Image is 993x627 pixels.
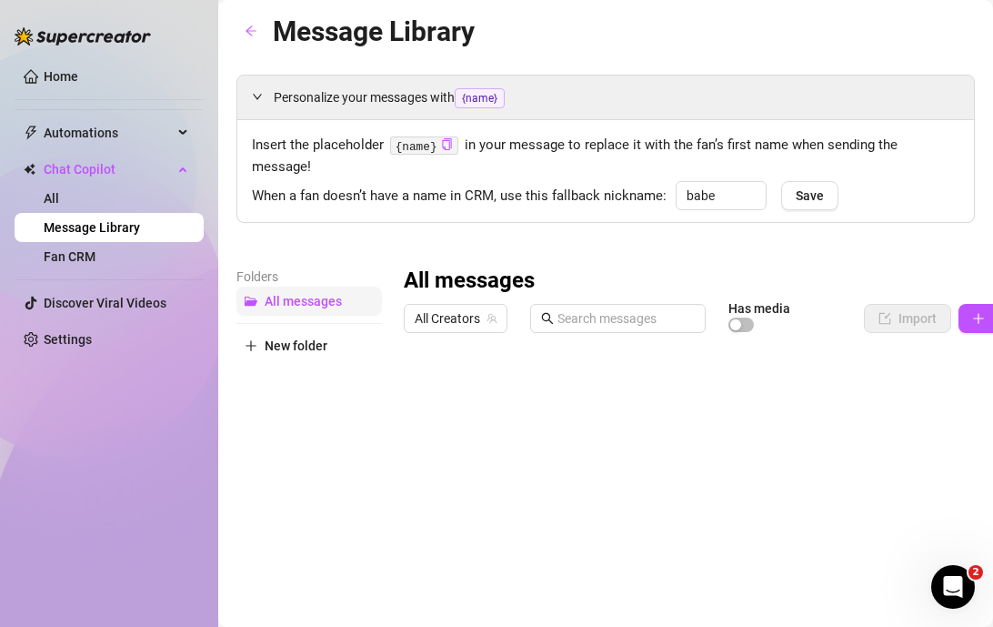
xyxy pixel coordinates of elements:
[728,303,790,314] article: Has media
[265,339,327,353] span: New folder
[455,88,505,108] span: {name}
[44,191,59,206] a: All
[245,25,257,37] span: arrow-left
[972,312,985,325] span: plus
[864,304,951,333] button: Import
[557,308,695,329] input: Search messages
[441,138,453,152] button: Click to Copy
[265,294,342,308] span: All messages
[415,305,496,332] span: All Creators
[24,126,38,140] span: thunderbolt
[236,331,382,360] button: New folder
[236,287,382,316] button: All messages
[404,267,535,296] h3: All messages
[237,76,974,119] div: Personalize your messages with{name}
[245,339,257,352] span: plus
[44,155,173,184] span: Chat Copilot
[541,312,554,325] span: search
[796,188,824,203] span: Save
[252,186,667,207] span: When a fan doesn’t have a name in CRM, use this fallback nickname:
[252,135,959,177] span: Insert the placeholder in your message to replace it with the fan’s first name when sending the m...
[486,313,497,324] span: team
[781,181,838,210] button: Save
[15,27,151,46] img: logo-BBDzfeDw.svg
[44,118,173,147] span: Automations
[44,69,78,84] a: Home
[252,91,263,102] span: expanded
[44,332,92,347] a: Settings
[968,565,983,580] span: 2
[931,565,975,609] iframe: Intercom live chat
[44,296,166,310] a: Discover Viral Videos
[245,295,257,308] span: folder-open
[274,87,959,108] span: Personalize your messages with
[390,137,458,156] code: {name}
[24,163,35,176] img: Chat Copilot
[44,220,140,235] a: Message Library
[236,267,382,287] article: Folders
[441,138,453,150] span: copy
[44,249,95,264] a: Fan CRM
[273,10,475,53] article: Message Library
